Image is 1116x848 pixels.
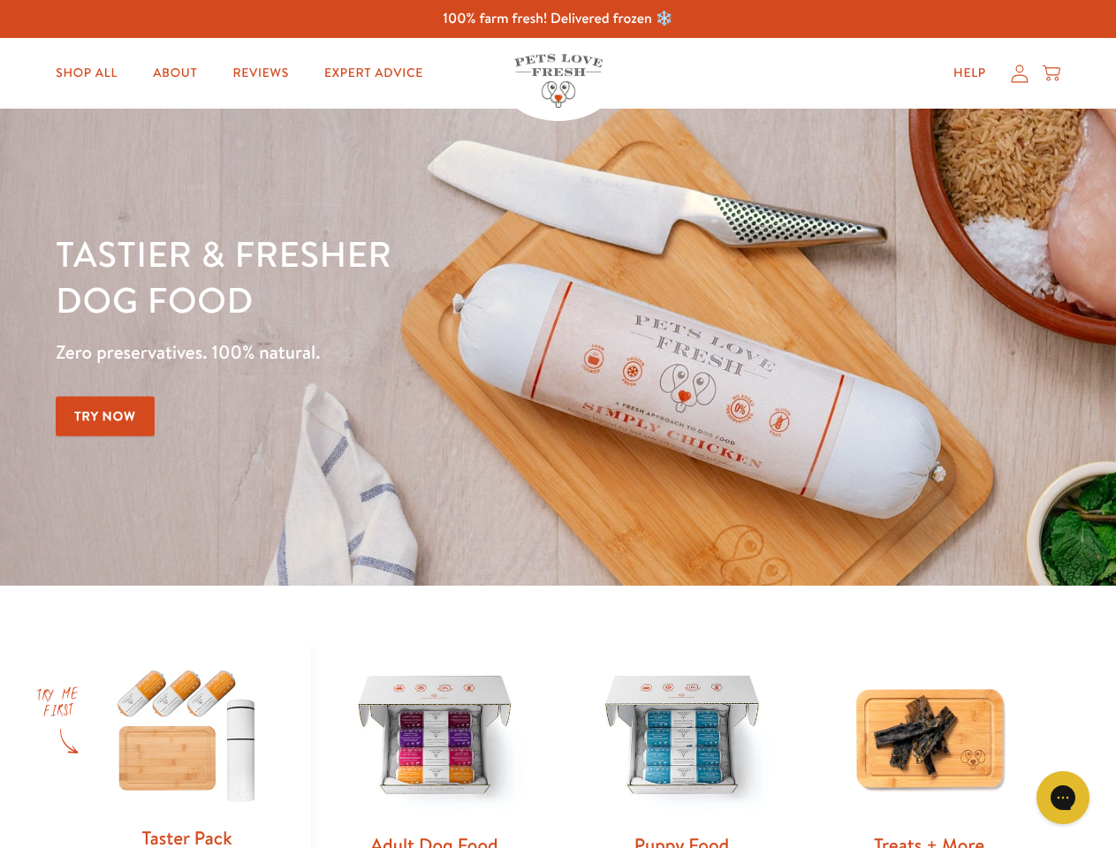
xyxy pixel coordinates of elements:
[56,337,725,368] p: Zero preservatives. 100% natural.
[56,231,725,322] h1: Tastier & fresher dog food
[139,56,211,91] a: About
[56,397,155,436] a: Try Now
[310,56,437,91] a: Expert Advice
[42,56,132,91] a: Shop All
[939,56,1000,91] a: Help
[218,56,302,91] a: Reviews
[514,54,603,108] img: Pets Love Fresh
[1028,765,1098,830] iframe: Gorgias live chat messenger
